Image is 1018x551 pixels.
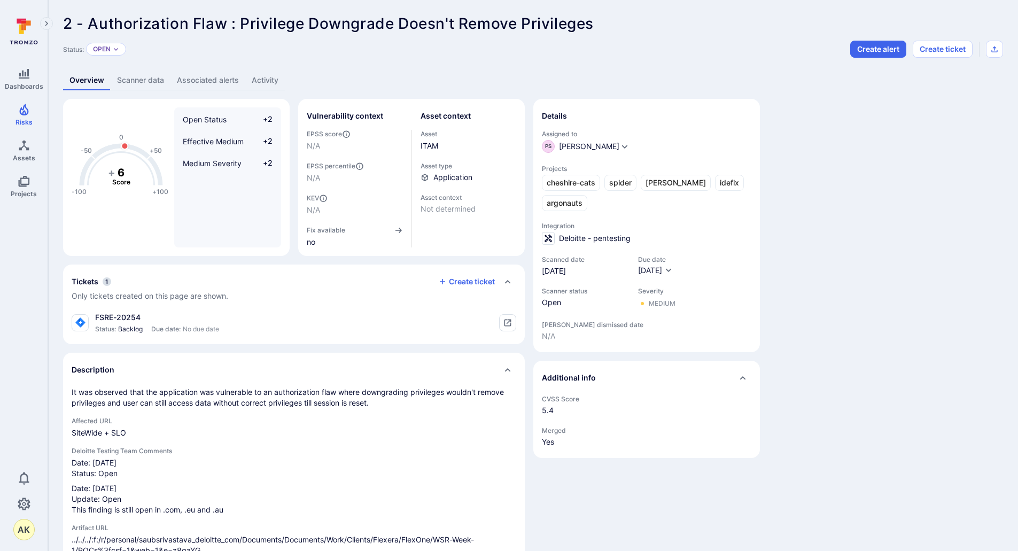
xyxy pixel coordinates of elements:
span: Open [542,297,627,308]
span: Medium Severity [183,159,242,168]
span: [DATE] [638,266,662,275]
section: tickets card [63,265,525,344]
p: It was observed that the application was vulnerable to an authorization flaw where downgrading pr... [72,387,516,408]
span: [PERSON_NAME] [646,177,706,188]
span: N/A [307,141,403,151]
span: [PERSON_NAME] dismissed date [542,321,751,329]
span: 5.4 [542,405,751,416]
a: idefix [715,175,744,191]
span: Scanned date [542,255,627,263]
span: KEV [307,194,403,203]
button: AK [13,519,35,540]
text: 0 [119,133,123,141]
h2: Additional info [542,372,596,383]
div: Vulnerability tabs [63,71,1003,90]
button: Create alert [850,41,906,58]
div: Export as CSV [986,41,1003,58]
span: spider [609,177,632,188]
span: EPSS percentile [307,162,403,170]
span: Status: [63,45,84,53]
span: [DATE] [542,266,627,276]
section: additional info card [533,361,760,458]
a: Activity [245,71,285,90]
span: Yes [542,437,751,447]
div: Collapse description [63,353,525,387]
section: details card [533,99,760,352]
span: Effective Medium [183,137,244,146]
h2: Asset context [421,111,471,121]
h2: Tickets [72,276,98,287]
span: N/A [307,173,403,183]
p: SiteWide + SLO [72,428,516,438]
div: Medium [649,299,675,308]
span: Assigned to [542,130,751,138]
div: Philipp Seidel [542,140,555,153]
h2: Affected URL [72,417,516,425]
span: Status: [95,325,116,333]
div: FSRE-20254 [95,312,219,323]
span: idefix [720,177,739,188]
span: cheshire-cats [547,177,595,188]
span: EPSS score [307,130,403,138]
tspan: + [108,166,115,179]
span: Not determined [421,204,517,214]
h2: Vulnerability context [307,111,383,121]
span: Asset [421,130,517,138]
span: Projects [11,190,37,198]
tspan: 6 [118,166,125,179]
span: Dashboards [5,82,43,90]
g: The vulnerability score is based on the parameters defined in the settings [100,166,143,187]
span: N/A [542,331,751,342]
div: Due date field [638,255,673,276]
button: Open [93,45,111,53]
button: Expand navigation menu [40,17,53,30]
span: Integration [542,222,751,230]
button: PS[PERSON_NAME] [542,140,619,153]
p: Date: [DATE] Update: Open This finding is still open in .com, .eu and .au [72,483,516,515]
span: CVSS Score [542,395,751,403]
span: Backlog [118,325,143,333]
span: argonauts [547,198,582,208]
div: Collapse [63,265,525,310]
text: +100 [152,188,168,196]
span: Open Status [183,115,227,124]
a: [PERSON_NAME] [641,175,711,191]
h2: Description [72,364,114,375]
div: Arun Kundu [13,519,35,540]
a: spider [604,175,636,191]
span: no [307,237,403,247]
h2: Deloitte Testing Team Comments [72,447,516,455]
span: Due date: [151,325,181,333]
span: Scanner status [542,287,627,295]
span: Merged [542,426,751,434]
h2: Details [542,111,567,121]
span: Severity [638,287,675,295]
a: cheshire-cats [542,175,600,191]
span: Projects [542,165,751,173]
span: No due date [183,325,219,333]
i: Expand navigation menu [43,19,50,28]
a: Overview [63,71,111,90]
text: -100 [72,188,87,196]
span: Due date [638,255,673,263]
span: [PERSON_NAME] [559,143,619,150]
span: 1 [103,277,111,286]
p: Date: [DATE] Status: Open [72,457,516,479]
text: -50 [81,146,92,154]
h2: Artifact URL [72,524,516,532]
button: Create ticket [438,277,495,286]
span: Assets [13,154,35,162]
a: Associated alerts [170,71,245,90]
span: N/A [307,205,403,215]
span: Fix available [307,226,345,234]
div: Collapse [533,361,760,395]
a: ITAM [421,141,438,150]
button: Expand dropdown [620,142,629,151]
span: Risks [15,118,33,126]
span: +2 [252,158,273,169]
text: +50 [150,146,162,154]
span: Asset type [421,162,517,170]
text: Score [112,178,130,186]
button: [DATE] [638,266,673,276]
